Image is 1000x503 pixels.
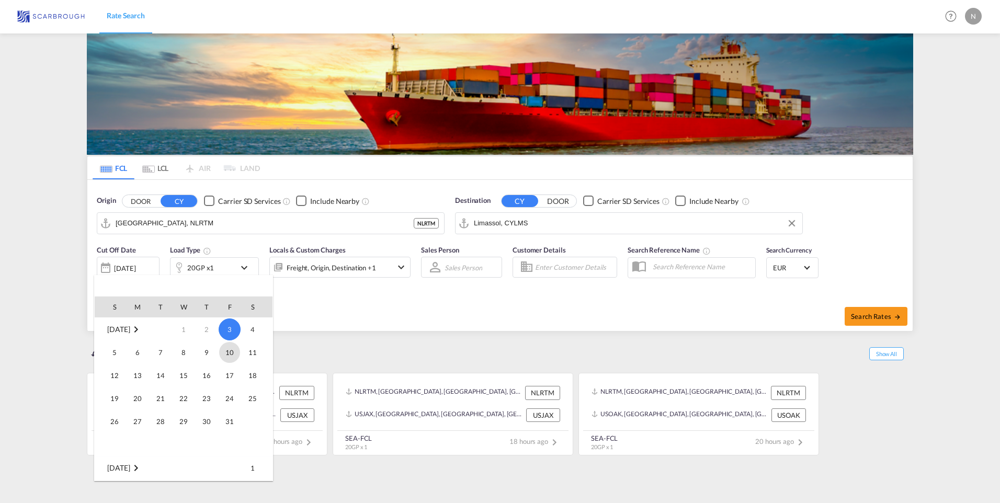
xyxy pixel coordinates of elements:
[195,410,218,433] td: Thursday October 30 2025
[149,410,172,433] td: Tuesday October 28 2025
[95,341,272,364] tr: Week 2
[173,342,194,363] span: 8
[95,296,126,317] th: S
[95,387,126,410] td: Sunday October 19 2025
[218,318,241,341] td: Friday October 3 2025
[104,411,125,432] span: 26
[150,411,171,432] span: 28
[195,387,218,410] td: Thursday October 23 2025
[95,410,272,433] tr: Week 5
[219,411,240,432] span: 31
[149,364,172,387] td: Tuesday October 14 2025
[218,387,241,410] td: Friday October 24 2025
[242,365,263,386] span: 18
[218,296,241,317] th: F
[173,388,194,409] span: 22
[95,364,126,387] td: Sunday October 12 2025
[242,319,263,340] span: 4
[95,387,272,410] tr: Week 4
[127,411,148,432] span: 27
[149,296,172,317] th: T
[95,456,172,480] td: November 2025
[196,342,217,363] span: 9
[95,318,172,341] td: October 2025
[95,364,272,387] tr: Week 3
[150,365,171,386] span: 14
[196,388,217,409] span: 23
[127,365,148,386] span: 13
[172,341,195,364] td: Wednesday October 8 2025
[95,318,272,341] tr: Week 1
[104,365,125,386] span: 12
[172,410,195,433] td: Wednesday October 29 2025
[242,458,263,478] span: 1
[126,296,149,317] th: M
[149,341,172,364] td: Tuesday October 7 2025
[172,318,195,341] td: Wednesday October 1 2025
[195,364,218,387] td: Thursday October 16 2025
[219,365,240,386] span: 17
[126,341,149,364] td: Monday October 6 2025
[107,325,130,334] span: [DATE]
[150,342,171,363] span: 7
[241,387,272,410] td: Saturday October 25 2025
[242,342,263,363] span: 11
[149,387,172,410] td: Tuesday October 21 2025
[95,410,126,433] td: Sunday October 26 2025
[195,341,218,364] td: Thursday October 9 2025
[219,318,241,340] span: 3
[127,388,148,409] span: 20
[219,342,240,363] span: 10
[172,387,195,410] td: Wednesday October 22 2025
[95,433,272,456] tr: Week undefined
[218,410,241,433] td: Friday October 31 2025
[126,410,149,433] td: Monday October 27 2025
[196,411,217,432] span: 30
[95,456,272,480] tr: Week 1
[241,296,272,317] th: S
[104,388,125,409] span: 19
[242,388,263,409] span: 25
[95,296,272,481] md-calendar: Calendar
[172,296,195,317] th: W
[173,411,194,432] span: 29
[241,456,272,480] td: Saturday November 1 2025
[150,388,171,409] span: 21
[195,296,218,317] th: T
[126,364,149,387] td: Monday October 13 2025
[107,463,130,472] span: [DATE]
[195,318,218,341] td: Thursday October 2 2025
[172,364,195,387] td: Wednesday October 15 2025
[218,341,241,364] td: Friday October 10 2025
[241,318,272,341] td: Saturday October 4 2025
[241,364,272,387] td: Saturday October 18 2025
[126,387,149,410] td: Monday October 20 2025
[127,342,148,363] span: 6
[241,341,272,364] td: Saturday October 11 2025
[173,365,194,386] span: 15
[196,365,217,386] span: 16
[104,342,125,363] span: 5
[218,364,241,387] td: Friday October 17 2025
[219,388,240,409] span: 24
[95,341,126,364] td: Sunday October 5 2025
